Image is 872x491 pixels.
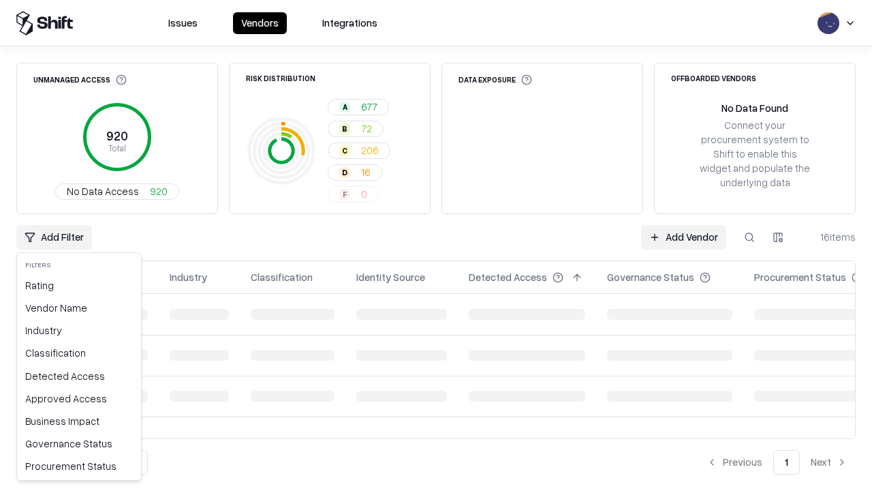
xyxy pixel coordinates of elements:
div: Approved Access [20,387,138,410]
div: Procurement Status [20,455,138,477]
div: Detected Access [20,365,138,387]
div: Industry [20,319,138,342]
div: Business Impact [20,410,138,432]
div: Classification [20,342,138,364]
div: Vendor Name [20,297,138,319]
div: Governance Status [20,432,138,455]
div: Add Filter [16,252,142,481]
div: Filters [20,256,138,274]
div: Rating [20,274,138,297]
